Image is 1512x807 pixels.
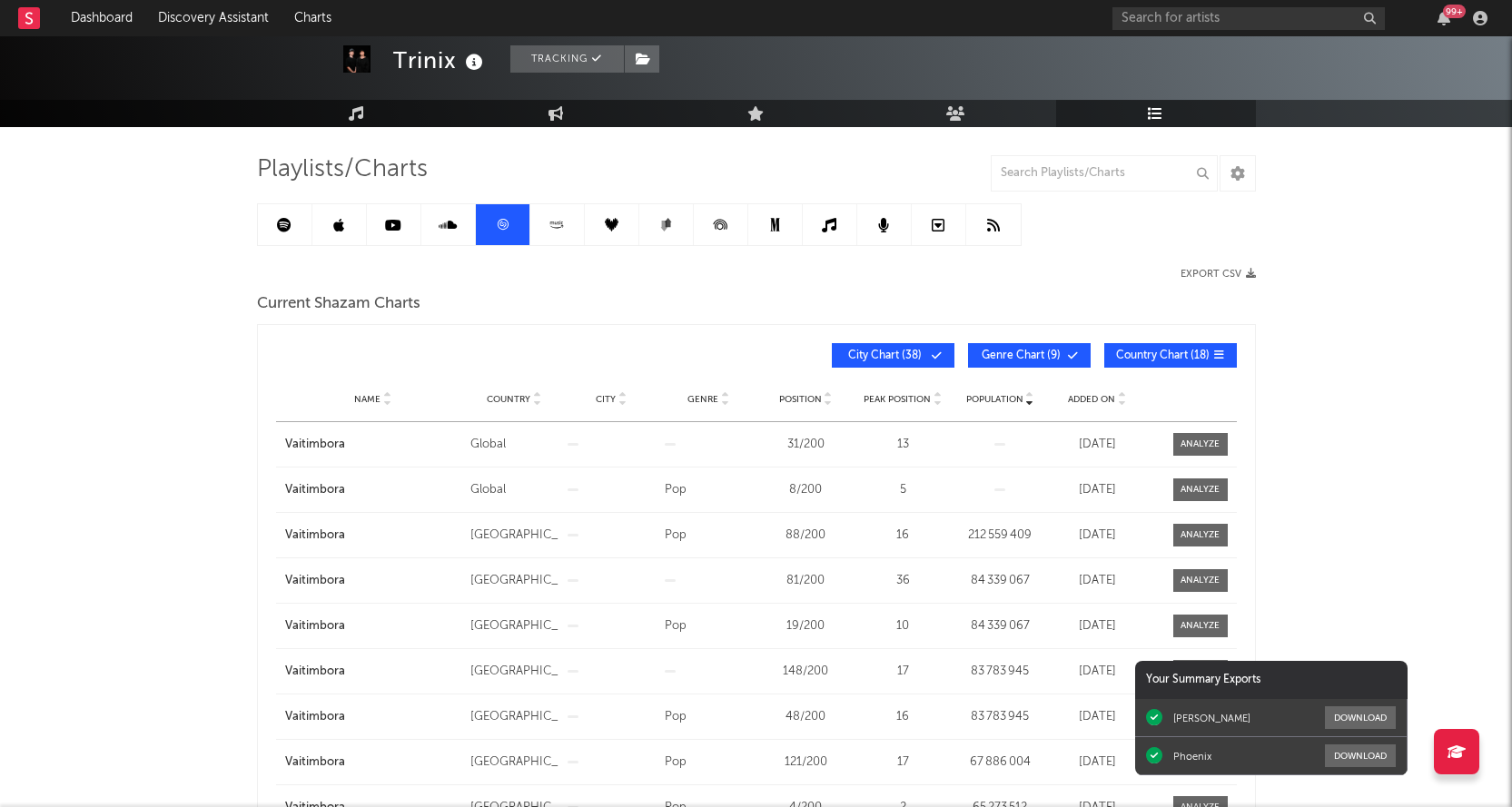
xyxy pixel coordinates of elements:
div: 84 339 067 [956,572,1044,590]
div: Phoenix [1173,750,1211,763]
div: 99 + [1443,5,1466,18]
a: Vaitimbora [285,708,461,726]
span: Country [487,394,530,405]
span: Population [966,394,1023,405]
a: Vaitimbora [285,436,461,454]
div: Pop [665,481,753,499]
input: Search Playlists/Charts [991,155,1218,192]
div: 88 / 200 [762,527,850,545]
a: Vaitimbora [285,663,461,681]
div: [GEOGRAPHIC_DATA] [470,708,558,726]
button: 99+ [1438,11,1450,25]
div: 17 [859,753,947,772]
div: [GEOGRAPHIC_DATA] [470,617,558,635]
div: 36 [859,572,947,590]
button: City Chart(38) [832,343,954,368]
div: [DATE] [1053,527,1141,545]
div: 19 / 200 [762,617,850,635]
div: 83 783 945 [956,708,1044,726]
span: Name [354,394,380,405]
div: 148 / 200 [762,663,850,681]
div: [GEOGRAPHIC_DATA] [470,572,558,590]
div: Pop [665,753,753,772]
div: 212 559 409 [956,527,1044,545]
div: [GEOGRAPHIC_DATA] [470,527,558,545]
div: [DATE] [1053,617,1141,635]
div: Trinix [393,45,488,75]
div: [DATE] [1053,663,1141,681]
div: 8 / 200 [762,481,850,499]
div: 17 [859,663,947,681]
div: 121 / 200 [762,753,850,772]
div: [DATE] [1053,708,1141,726]
input: Search for artists [1112,7,1385,30]
div: 13 [859,436,947,454]
div: [DATE] [1053,436,1141,454]
span: Added On [1068,394,1115,405]
div: 10 [859,617,947,635]
div: 31 / 200 [762,436,850,454]
a: Vaitimbora [285,753,461,772]
div: [DATE] [1053,753,1141,772]
button: Download [1325,706,1396,729]
button: Tracking [510,45,624,73]
div: Your Summary Exports [1135,661,1408,699]
button: Download [1325,744,1396,767]
span: Country Chart ( 18 ) [1116,350,1210,361]
a: Vaitimbora [285,572,461,590]
div: 16 [859,527,947,545]
a: Vaitimbora [285,617,461,635]
div: Global [470,481,558,499]
span: Current Shazam Charts [257,293,420,315]
span: Genre Chart ( 9 ) [980,350,1063,361]
div: Pop [665,708,753,726]
span: Position [779,394,822,405]
div: Global [470,436,558,454]
div: Pop [665,617,753,635]
div: 5 [859,481,947,499]
div: 16 [859,708,947,726]
button: Country Chart(18) [1104,343,1237,368]
div: 84 339 067 [956,617,1044,635]
div: 81 / 200 [762,572,850,590]
button: Export CSV [1181,269,1256,280]
span: Playlists/Charts [257,159,428,181]
span: Peak Position [864,394,931,405]
div: 83 783 945 [956,663,1044,681]
div: [GEOGRAPHIC_DATA] [470,663,558,681]
div: 67 886 004 [956,753,1044,772]
div: 48 / 200 [762,708,850,726]
a: Vaitimbora [285,481,461,499]
button: Genre Chart(9) [968,343,1091,368]
div: [DATE] [1053,572,1141,590]
a: Vaitimbora [285,527,461,545]
span: City Chart ( 38 ) [844,350,927,361]
span: Genre [687,394,718,405]
div: [PERSON_NAME] [1173,712,1250,724]
span: City [596,394,616,405]
div: [DATE] [1053,481,1141,499]
div: Pop [665,527,753,545]
div: [GEOGRAPHIC_DATA] [470,753,558,772]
